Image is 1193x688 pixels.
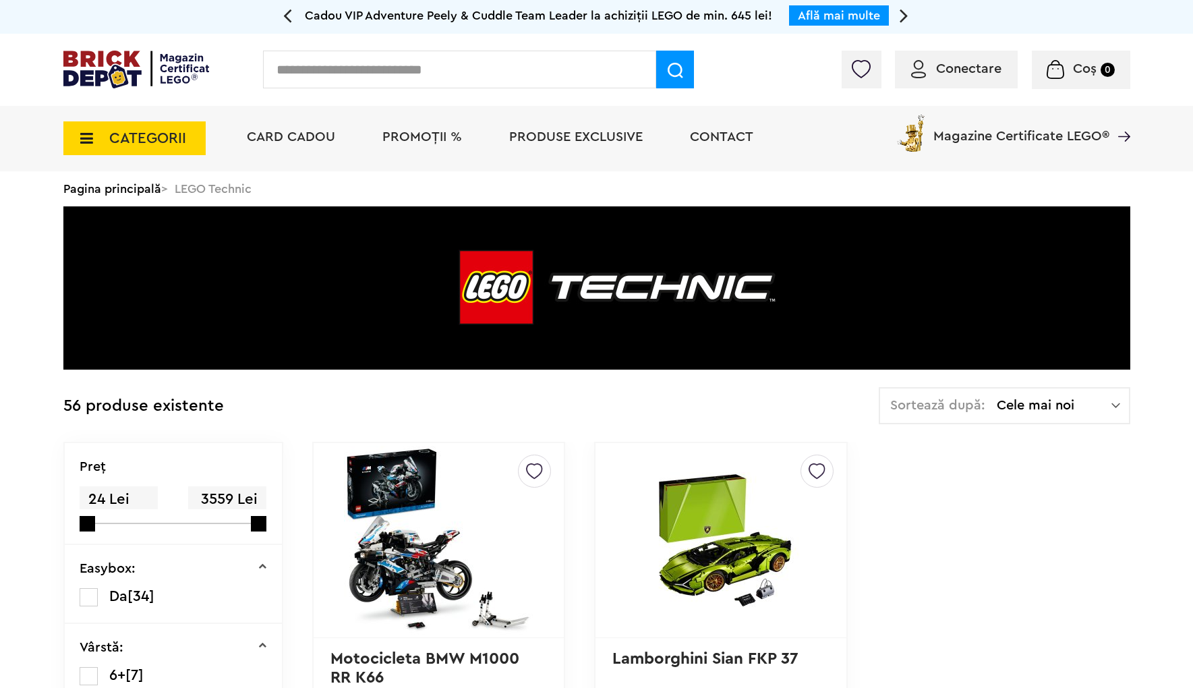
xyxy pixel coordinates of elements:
[509,130,643,144] a: Produse exclusive
[627,472,815,608] img: Lamborghini Sian FKP 37
[305,9,772,22] span: Cadou VIP Adventure Peely & Cuddle Team Leader la achiziții LEGO de min. 645 lei!
[109,668,125,683] span: 6+
[109,589,127,604] span: Da
[936,62,1001,76] span: Conectare
[80,460,106,474] p: Preţ
[1101,63,1115,77] small: 0
[382,130,462,144] a: PROMOȚII %
[80,562,136,575] p: Easybox:
[890,399,985,412] span: Sortează după:
[80,486,158,513] span: 24 Lei
[1109,112,1130,125] a: Magazine Certificate LEGO®
[1073,62,1097,76] span: Coș
[247,130,335,144] a: Card Cadou
[63,171,1130,206] div: > LEGO Technic
[344,446,533,635] img: Motocicleta BMW M1000 RR K66
[612,651,798,667] a: Lamborghini Sian FKP 37
[188,486,266,513] span: 3559 Lei
[127,589,154,604] span: [34]
[109,131,186,146] span: CATEGORII
[80,641,123,654] p: Vârstă:
[690,130,753,144] a: Contact
[63,387,224,426] div: 56 produse existente
[798,9,880,22] a: Află mai multe
[933,112,1109,143] span: Magazine Certificate LEGO®
[997,399,1111,412] span: Cele mai noi
[63,206,1130,370] img: LEGO Technic
[330,651,524,686] a: Motocicleta BMW M1000 RR K66
[125,668,144,683] span: [7]
[911,62,1001,76] a: Conectare
[63,183,161,195] a: Pagina principală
